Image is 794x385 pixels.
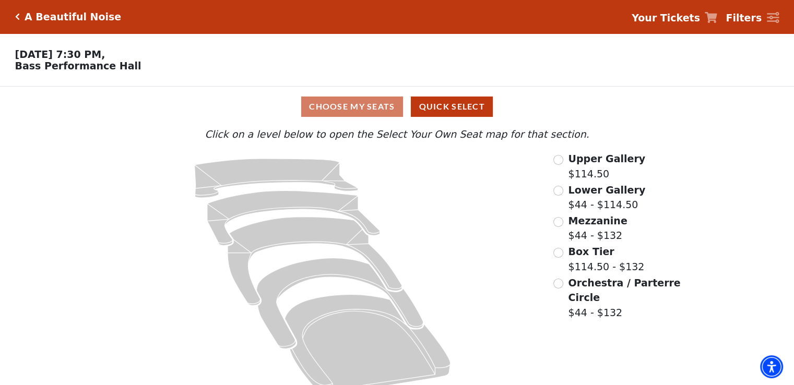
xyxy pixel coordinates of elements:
button: Quick Select [411,97,493,117]
input: Lower Gallery$44 - $114.50 [553,186,563,196]
span: Orchestra / Parterre Circle [568,277,680,304]
strong: Your Tickets [632,12,700,23]
strong: Filters [726,12,762,23]
label: $44 - $114.50 [568,183,645,212]
h5: A Beautiful Noise [25,11,121,23]
div: Accessibility Menu [760,355,783,378]
a: Your Tickets [632,10,717,26]
input: Mezzanine$44 - $132 [553,217,563,227]
span: Box Tier [568,246,614,257]
label: $44 - $132 [568,213,627,243]
label: $114.50 - $132 [568,244,644,274]
p: Click on a level below to open the Select Your Own Seat map for that section. [106,127,687,142]
input: Upper Gallery$114.50 [553,155,563,165]
label: $114.50 [568,151,645,181]
a: Filters [726,10,779,26]
input: Box Tier$114.50 - $132 [553,248,563,258]
path: Upper Gallery - Seats Available: 251 [195,159,358,198]
span: Upper Gallery [568,153,645,164]
path: Lower Gallery - Seats Available: 25 [207,191,380,246]
a: Click here to go back to filters [15,13,20,20]
span: Lower Gallery [568,184,645,196]
span: Mezzanine [568,215,627,226]
input: Orchestra / Parterre Circle$44 - $132 [553,279,563,288]
label: $44 - $132 [568,275,682,320]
